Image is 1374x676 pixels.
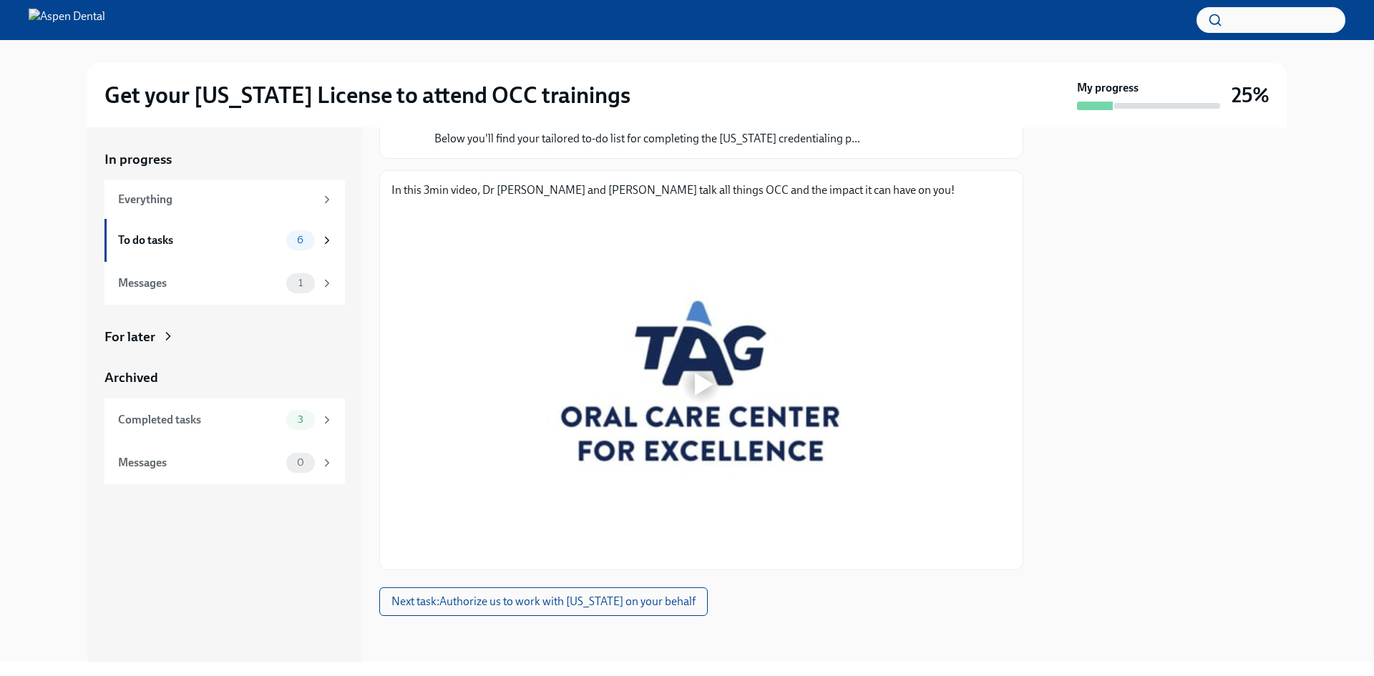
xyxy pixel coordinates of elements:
[104,398,345,441] a: Completed tasks3
[104,441,345,484] a: Messages0
[104,180,345,219] a: Everything
[104,262,345,305] a: Messages1
[104,328,155,346] div: For later
[289,414,312,425] span: 3
[288,235,312,245] span: 6
[118,192,315,207] div: Everything
[288,457,313,468] span: 0
[391,182,1011,198] p: In this 3min video, Dr [PERSON_NAME] and [PERSON_NAME] talk all things OCC and the impact it can ...
[118,275,281,291] div: Messages
[104,219,345,262] a: To do tasks6
[104,81,630,109] h2: Get your [US_STATE] License to attend OCC trainings
[379,587,708,616] button: Next task:Authorize us to work with [US_STATE] on your behalf
[434,131,860,147] p: Below you'll find your tailored to-do list for completing the [US_STATE] credentialing p...
[104,368,345,387] a: Archived
[104,328,345,346] a: For later
[118,455,281,471] div: Messages
[118,412,281,428] div: Completed tasks
[391,594,696,609] span: Next task : Authorize us to work with [US_STATE] on your behalf
[118,232,281,248] div: To do tasks
[290,278,311,288] span: 1
[1077,80,1139,96] strong: My progress
[1232,82,1270,108] h3: 25%
[104,150,345,169] a: In progress
[29,9,105,31] img: Aspen Dental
